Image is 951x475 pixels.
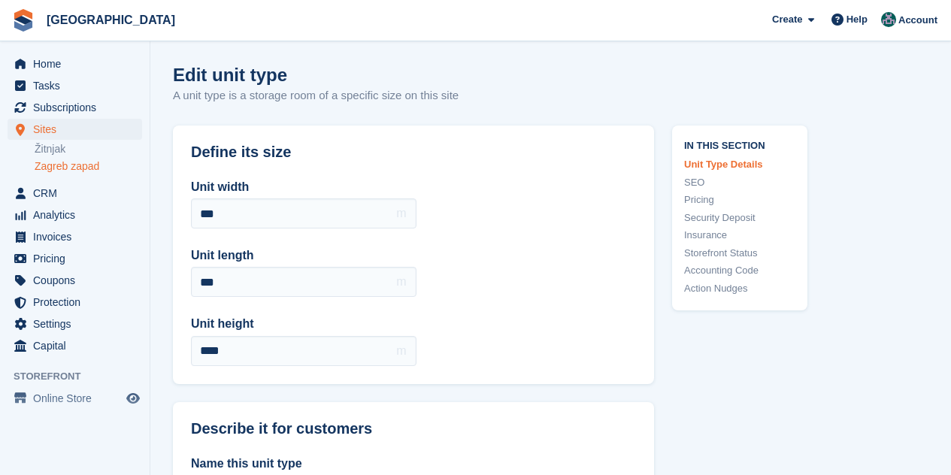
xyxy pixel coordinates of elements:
a: menu [8,335,142,356]
a: menu [8,75,142,96]
h1: Edit unit type [173,65,459,85]
span: Coupons [33,270,123,291]
a: Pricing [684,192,795,207]
a: [GEOGRAPHIC_DATA] [41,8,181,32]
a: SEO [684,175,795,190]
span: Storefront [14,369,150,384]
h2: Define its size [191,144,636,161]
span: In this section [684,138,795,152]
a: menu [8,204,142,225]
h2: Describe it for customers [191,420,636,437]
label: Name this unit type [191,455,636,473]
a: Action Nudges [684,281,795,296]
img: Željko Gobac [881,12,896,27]
a: Accounting Code [684,263,795,278]
a: Preview store [124,389,142,407]
span: Invoices [33,226,123,247]
span: Protection [33,292,123,313]
a: Insurance [684,228,795,243]
a: Security Deposit [684,210,795,225]
span: Settings [33,313,123,334]
span: Create [772,12,802,27]
span: Pricing [33,248,123,269]
span: Online Store [33,388,123,409]
a: menu [8,313,142,334]
a: menu [8,97,142,118]
label: Unit width [191,178,416,196]
a: Storefront Status [684,246,795,261]
a: menu [8,183,142,204]
span: Home [33,53,123,74]
a: menu [8,53,142,74]
label: Unit length [191,247,416,265]
a: menu [8,388,142,409]
span: Sites [33,119,123,140]
span: Tasks [33,75,123,96]
a: menu [8,119,142,140]
a: Unit Type Details [684,157,795,172]
span: Account [898,13,937,28]
p: A unit type is a storage room of a specific size on this site [173,87,459,104]
img: stora-icon-8386f47178a22dfd0bd8f6a31ec36ba5ce8667c1dd55bd0f319d3a0aa187defe.svg [12,9,35,32]
a: Žitnjak [35,142,142,156]
a: menu [8,292,142,313]
span: Capital [33,335,123,356]
span: Analytics [33,204,123,225]
span: Help [847,12,868,27]
span: Subscriptions [33,97,123,118]
a: menu [8,248,142,269]
span: CRM [33,183,123,204]
a: Zagreb zapad [35,159,142,174]
a: menu [8,270,142,291]
a: menu [8,226,142,247]
label: Unit height [191,315,416,333]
